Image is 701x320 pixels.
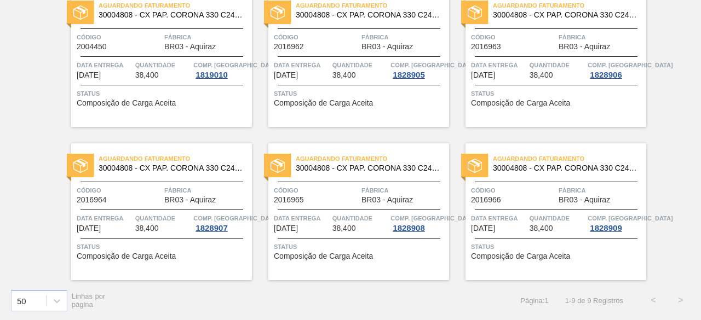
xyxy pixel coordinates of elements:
[449,143,646,280] a: statusAguardando Faturamento30004808 - CX PAP. CORONA 330 C24 WAVECódigo2016966FábricaBR03 - Aqui...
[274,196,304,204] span: 2016965
[77,99,176,107] span: Composição de Carga Aceita
[361,43,413,51] span: BR03 - Aquiraz
[17,296,26,305] div: 50
[99,11,243,19] span: 30004808 - CX PAP. CORONA 330 C24 WAVE
[73,159,88,173] img: status
[274,99,373,107] span: Composição de Carga Aceita
[77,43,107,51] span: 2004450
[471,88,643,99] span: Status
[530,213,585,224] span: Quantidade
[296,11,440,19] span: 30004808 - CX PAP. CORONA 330 C24 WAVE
[135,213,191,224] span: Quantidade
[164,32,249,43] span: Fábrica
[588,224,624,232] div: 1828909
[77,60,133,71] span: Data entrega
[274,224,298,232] span: 01/10/2025
[193,213,249,232] a: Comp. [GEOGRAPHIC_DATA]1828907
[588,71,624,79] div: 1828906
[493,11,637,19] span: 30004808 - CX PAP. CORONA 330 C24 WAVE
[274,32,359,43] span: Código
[73,5,88,20] img: status
[471,224,495,232] span: 02/10/2025
[390,60,446,79] a: Comp. [GEOGRAPHIC_DATA]1828905
[493,164,637,172] span: 30004808 - CX PAP. CORONA 330 C24 WAVE
[361,185,446,196] span: Fábrica
[559,196,610,204] span: BR03 - Aquiraz
[77,252,176,260] span: Composição de Carga Aceita
[77,71,101,79] span: 26/09/2025
[99,153,252,164] span: Aguardando Faturamento
[471,196,501,204] span: 2016966
[164,43,216,51] span: BR03 - Aquiraz
[332,71,356,79] span: 38,400
[390,224,427,232] div: 1828908
[332,213,388,224] span: Quantidade
[332,60,388,71] span: Quantidade
[164,196,216,204] span: BR03 - Aquiraz
[588,60,643,79] a: Comp. [GEOGRAPHIC_DATA]1828906
[77,224,101,232] span: 30/09/2025
[164,185,249,196] span: Fábrica
[193,213,278,224] span: Comp. Carga
[72,292,106,309] span: Linhas por página
[77,88,249,99] span: Status
[390,213,446,232] a: Comp. [GEOGRAPHIC_DATA]1828908
[193,60,278,71] span: Comp. Carga
[193,71,229,79] div: 1819010
[530,224,553,232] span: 38,400
[468,159,482,173] img: status
[471,241,643,252] span: Status
[274,43,304,51] span: 2016962
[468,5,482,20] img: status
[471,213,527,224] span: Data entrega
[471,252,570,260] span: Composição de Carga Aceita
[390,213,475,224] span: Comp. Carga
[274,241,446,252] span: Status
[274,252,373,260] span: Composição de Carga Aceita
[471,185,556,196] span: Código
[390,71,427,79] div: 1828905
[77,241,249,252] span: Status
[588,213,643,232] a: Comp. [GEOGRAPHIC_DATA]1828909
[296,153,449,164] span: Aguardando Faturamento
[135,60,191,71] span: Quantidade
[667,287,694,314] button: >
[332,224,356,232] span: 38,400
[390,60,475,71] span: Comp. Carga
[530,60,585,71] span: Quantidade
[493,153,646,164] span: Aguardando Faturamento
[271,159,285,173] img: status
[135,224,159,232] span: 38,400
[471,71,495,79] span: 29/09/2025
[99,164,243,172] span: 30004808 - CX PAP. CORONA 330 C24 WAVE
[252,143,449,280] a: statusAguardando Faturamento30004808 - CX PAP. CORONA 330 C24 WAVECódigo2016965FábricaBR03 - Aqui...
[471,32,556,43] span: Código
[193,224,229,232] div: 1828907
[588,60,673,71] span: Comp. Carga
[296,164,440,172] span: 30004808 - CX PAP. CORONA 330 C24 WAVE
[77,185,162,196] span: Código
[55,143,252,280] a: statusAguardando Faturamento30004808 - CX PAP. CORONA 330 C24 WAVECódigo2016964FábricaBR03 - Aqui...
[361,32,446,43] span: Fábrica
[274,185,359,196] span: Código
[274,88,446,99] span: Status
[274,60,330,71] span: Data entrega
[274,71,298,79] span: 27/09/2025
[471,43,501,51] span: 2016963
[77,196,107,204] span: 2016964
[274,213,330,224] span: Data entrega
[471,99,570,107] span: Composição de Carga Aceita
[565,296,623,305] span: 1 - 9 de 9 Registros
[193,60,249,79] a: Comp. [GEOGRAPHIC_DATA]1819010
[77,32,162,43] span: Código
[559,43,610,51] span: BR03 - Aquiraz
[520,296,548,305] span: Página : 1
[361,196,413,204] span: BR03 - Aquiraz
[471,60,527,71] span: Data entrega
[640,287,667,314] button: <
[135,71,159,79] span: 38,400
[77,213,133,224] span: Data entrega
[588,213,673,224] span: Comp. Carga
[530,71,553,79] span: 38,400
[271,5,285,20] img: status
